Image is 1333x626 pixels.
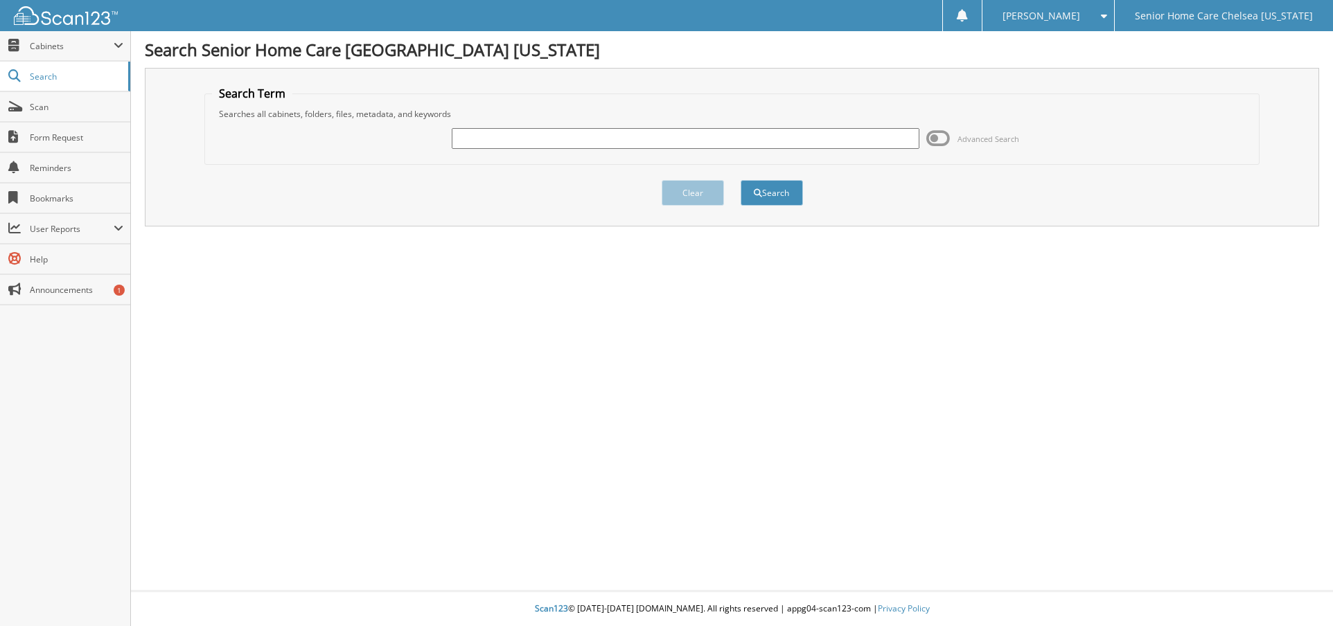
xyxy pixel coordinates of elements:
[145,38,1319,61] h1: Search Senior Home Care [GEOGRAPHIC_DATA] [US_STATE]
[30,132,123,143] span: Form Request
[957,134,1019,144] span: Advanced Search
[535,602,568,614] span: Scan123
[30,71,121,82] span: Search
[30,284,123,296] span: Announcements
[14,6,118,25] img: scan123-logo-white.svg
[1264,560,1333,626] iframe: Chat Widget
[114,285,125,296] div: 1
[30,193,123,204] span: Bookmarks
[30,40,114,52] span: Cabinets
[30,253,123,265] span: Help
[30,162,123,174] span: Reminders
[662,180,724,206] button: Clear
[1135,12,1313,20] span: Senior Home Care Chelsea [US_STATE]
[212,108,1253,120] div: Searches all cabinets, folders, files, metadata, and keywords
[131,592,1333,626] div: © [DATE]-[DATE] [DOMAIN_NAME]. All rights reserved | appg04-scan123-com |
[30,101,123,113] span: Scan
[878,602,930,614] a: Privacy Policy
[212,86,292,101] legend: Search Term
[741,180,803,206] button: Search
[30,223,114,235] span: User Reports
[1003,12,1080,20] span: [PERSON_NAME]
